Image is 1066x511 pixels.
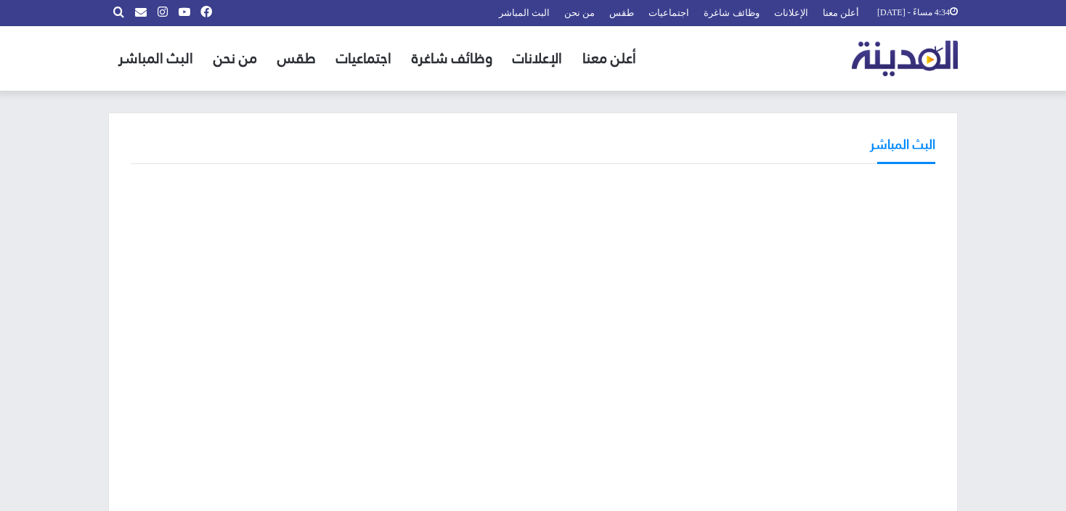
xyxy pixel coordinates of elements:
[852,41,959,76] img: تلفزيون المدينة
[108,26,203,91] a: البث المباشر
[870,135,935,153] h3: البث المباشر
[402,26,503,91] a: وظائف شاغرة
[203,26,267,91] a: من نحن
[326,26,402,91] a: اجتماعيات
[572,26,646,91] a: أعلن معنا
[267,26,326,91] a: طقس
[503,26,572,91] a: الإعلانات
